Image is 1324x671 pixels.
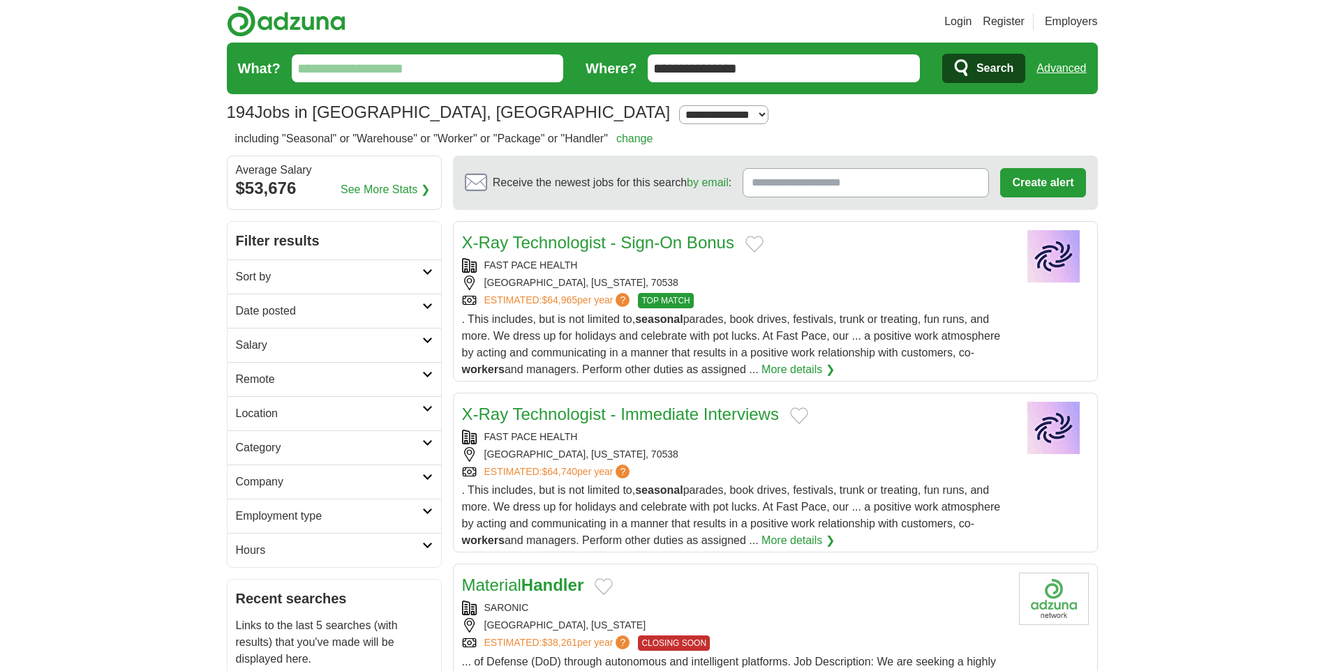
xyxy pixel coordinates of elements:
span: ? [616,635,630,649]
img: Company logo [1019,573,1089,625]
span: $64,965 [542,294,577,306]
span: Receive the newest jobs for this search : [493,174,731,191]
a: Login [944,13,972,30]
span: Search [976,54,1013,82]
a: ESTIMATED:$64,740per year? [484,465,633,479]
strong: seasonal [635,484,683,496]
button: Add to favorite jobs [595,578,613,595]
span: 194 [227,100,255,125]
a: Remote [228,362,441,396]
a: Company [228,465,441,499]
a: Hours [228,533,441,567]
a: More details ❯ [761,532,835,549]
label: What? [238,58,281,79]
a: change [616,133,653,144]
a: Employment type [228,499,441,533]
a: Location [228,396,441,430]
a: MaterialHandler [462,575,584,594]
a: See More Stats ❯ [341,181,430,198]
h1: Jobs in [GEOGRAPHIC_DATA], [GEOGRAPHIC_DATA] [227,103,671,121]
span: TOP MATCH [638,293,693,308]
span: $38,261 [542,637,577,648]
a: Salary [228,328,441,362]
h2: Category [236,439,422,456]
label: Where? [586,58,637,79]
a: by email [687,176,729,188]
span: CLOSING SOON [638,635,710,651]
span: . This includes, but is not limited to, parades, book drives, festivals, trunk or treating, fun r... [462,313,1001,375]
div: Average Salary [236,165,433,176]
span: ? [616,293,630,307]
a: Date posted [228,294,441,328]
span: $64,740 [542,466,577,477]
div: [GEOGRAPHIC_DATA], [US_STATE], 70538 [462,276,1008,290]
a: Category [228,430,441,465]
a: Employers [1045,13,1098,30]
h2: Company [236,474,422,490]
a: ESTIMATED:$64,965per year? [484,293,633,308]
h2: Remote [236,371,422,388]
h2: Employment type [236,508,422,525]
a: More details ❯ [761,361,835,378]
img: Fast Pace Health logo [1019,230,1089,282]
button: Create alert [1000,168,1085,197]
div: SARONIC [462,601,1008,615]
span: ? [616,465,630,478]
a: Sort by [228,259,441,294]
a: X-Ray Technologist - Immediate Interviews [462,405,779,423]
p: Links to the last 5 searches (with results) that you've made will be displayed here. [236,617,433,668]
strong: workers [462,534,505,546]
button: Add to favorite jobs [790,407,808,424]
h2: Recent searches [236,588,433,609]
img: Adzuna logo [227,6,345,37]
h2: Salary [236,337,422,354]
a: FAST PACE HEALTH [484,259,578,271]
button: Search [942,54,1025,83]
strong: seasonal [635,313,683,325]
span: . This includes, but is not limited to, parades, book drives, festivals, trunk or treating, fun r... [462,484,1001,546]
button: Add to favorite jobs [745,236,764,252]
h2: Date posted [236,303,422,319]
a: ESTIMATED:$38,261per year? [484,635,633,651]
div: [GEOGRAPHIC_DATA], [US_STATE], 70538 [462,447,1008,462]
h2: Filter results [228,222,441,259]
a: X-Ray Technologist - Sign-On Bonus [462,233,734,252]
a: FAST PACE HEALTH [484,431,578,442]
img: Fast Pace Health logo [1019,402,1089,454]
h2: Sort by [236,269,422,285]
strong: workers [462,363,505,375]
h2: Hours [236,542,422,559]
div: $53,676 [236,176,433,201]
a: Register [983,13,1025,30]
strong: Handler [521,575,583,594]
div: [GEOGRAPHIC_DATA], [US_STATE] [462,618,1008,633]
a: Advanced [1036,54,1086,82]
h2: Location [236,405,422,422]
h2: including "Seasonal" or "Warehouse" or "Worker" or "Package" or "Handler" [235,130,653,147]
